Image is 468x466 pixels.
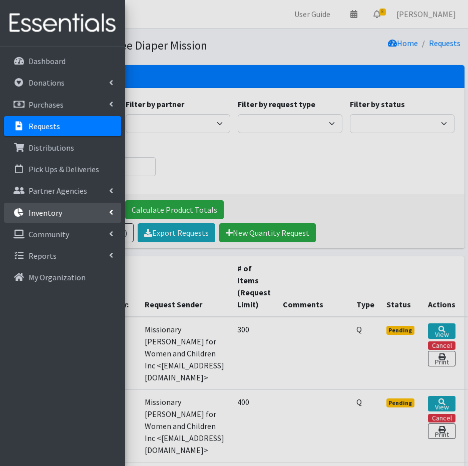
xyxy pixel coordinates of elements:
[4,159,121,179] a: Pick Ups & Deliveries
[4,51,121,71] a: Dashboard
[29,272,86,282] p: My Organization
[29,121,60,131] p: Requests
[29,164,99,174] p: Pick Ups & Deliveries
[29,208,62,218] p: Inventory
[4,95,121,115] a: Purchases
[4,267,121,287] a: My Organization
[29,186,87,196] p: Partner Agencies
[4,246,121,266] a: Reports
[4,203,121,223] a: Inventory
[4,73,121,93] a: Donations
[29,251,57,261] p: Reports
[29,143,74,153] p: Distributions
[29,78,65,88] p: Donations
[29,229,69,239] p: Community
[4,224,121,244] a: Community
[4,181,121,201] a: Partner Agencies
[4,138,121,158] a: Distributions
[4,116,121,136] a: Requests
[29,56,66,66] p: Dashboard
[4,7,121,40] img: HumanEssentials
[29,100,64,110] p: Purchases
